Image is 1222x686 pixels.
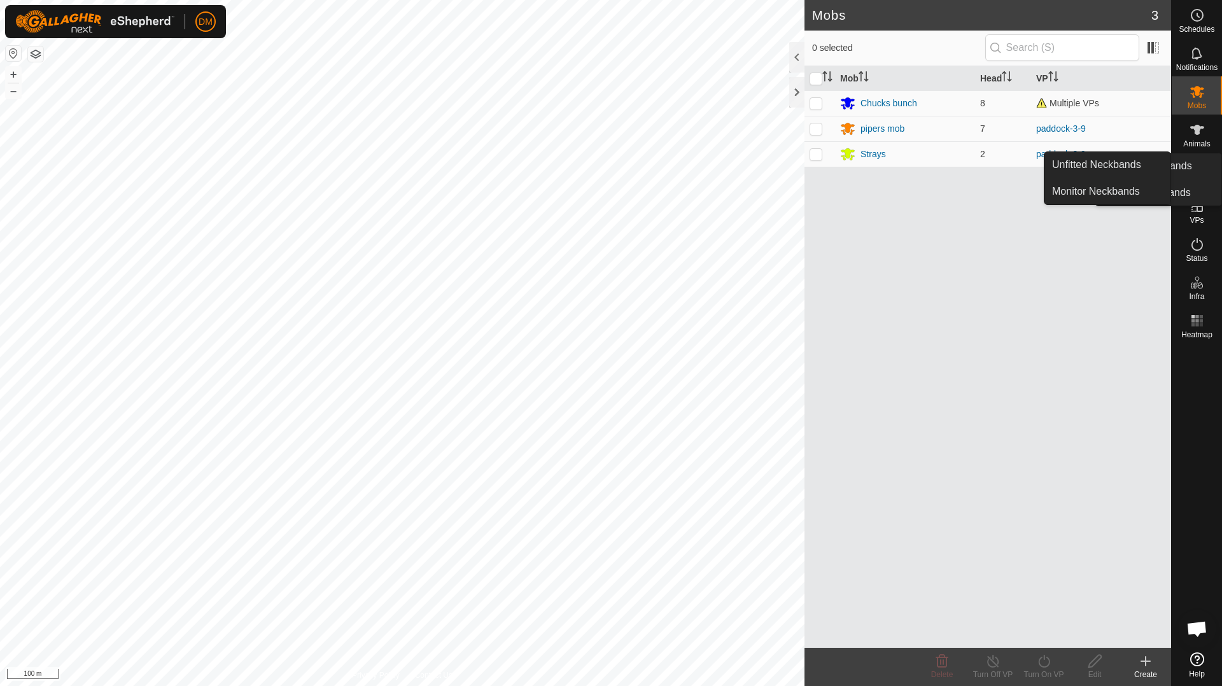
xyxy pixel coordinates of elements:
[860,122,904,136] div: pipers mob
[980,98,985,108] span: 8
[1044,152,1170,178] a: Unfitted Neckbands
[6,46,21,61] button: Reset Map
[1190,216,1204,224] span: VPs
[835,66,975,91] th: Mob
[1018,669,1069,680] div: Turn On VP
[415,669,453,681] a: Contact Us
[980,123,985,134] span: 7
[1181,331,1212,339] span: Heatmap
[6,83,21,99] button: –
[1048,73,1058,83] p-sorticon: Activate to sort
[975,66,1031,91] th: Head
[1179,25,1214,33] span: Schedules
[1189,293,1204,300] span: Infra
[860,148,886,161] div: Strays
[1172,647,1222,683] a: Help
[1189,670,1205,678] span: Help
[199,15,213,29] span: DM
[1002,73,1012,83] p-sorticon: Activate to sort
[1031,66,1171,91] th: VP
[1069,669,1120,680] div: Edit
[1036,123,1086,134] a: paddock-3-9
[980,149,985,159] span: 2
[967,669,1018,680] div: Turn Off VP
[28,46,43,62] button: Map Layers
[812,41,985,55] span: 0 selected
[1044,179,1170,204] a: Monitor Neckbands
[1052,184,1140,199] span: Monitor Neckbands
[1052,157,1141,172] span: Unfitted Neckbands
[1178,610,1216,648] div: Open chat
[15,10,174,33] img: Gallagher Logo
[352,669,400,681] a: Privacy Policy
[985,34,1139,61] input: Search (S)
[812,8,1151,23] h2: Mobs
[1188,102,1206,109] span: Mobs
[1120,669,1171,680] div: Create
[860,97,917,110] div: Chucks bunch
[1151,6,1158,25] span: 3
[1186,255,1207,262] span: Status
[1036,98,1099,108] span: Multiple VPs
[6,67,21,82] button: +
[1036,149,1086,159] a: paddock-3-9
[1176,64,1218,71] span: Notifications
[859,73,869,83] p-sorticon: Activate to sort
[1183,140,1211,148] span: Animals
[931,670,953,679] span: Delete
[822,73,832,83] p-sorticon: Activate to sort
